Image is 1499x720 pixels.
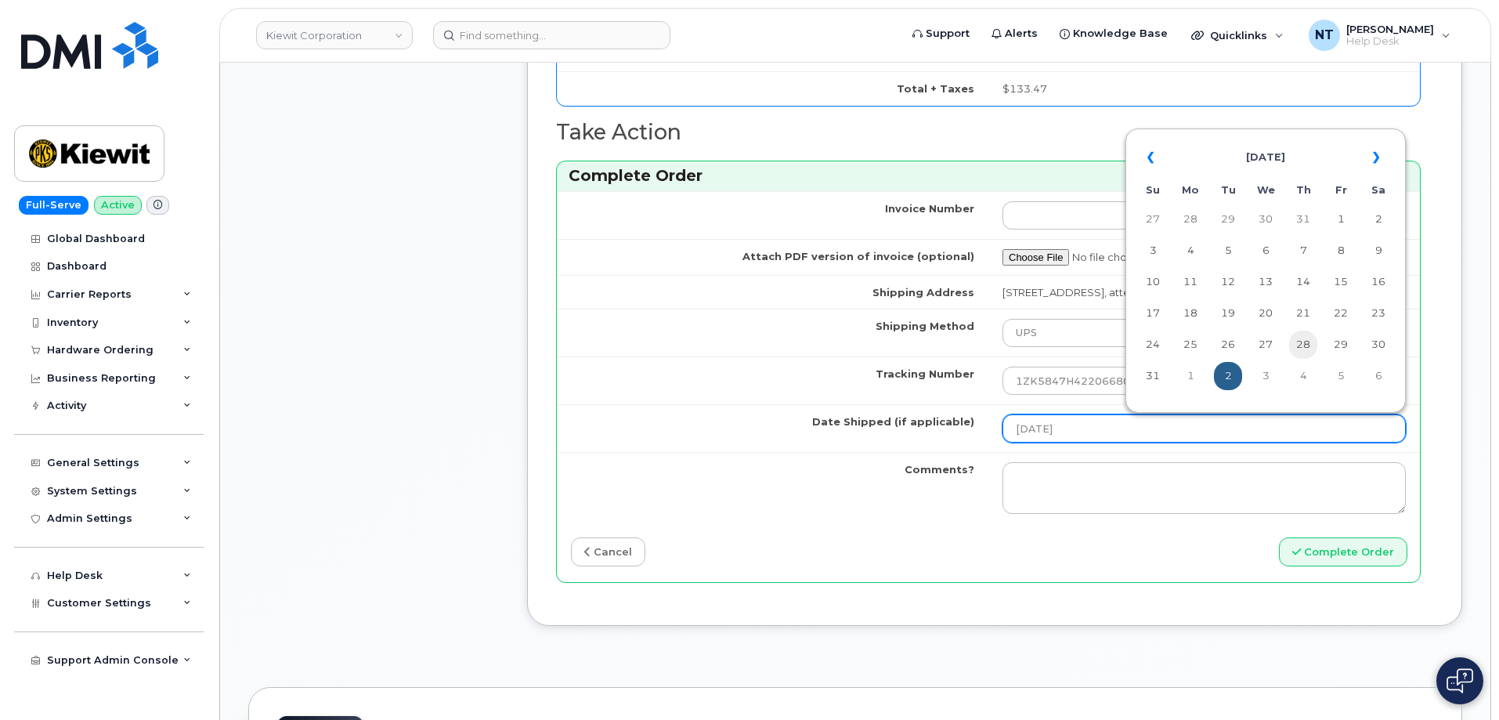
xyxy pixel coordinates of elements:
[1289,299,1317,327] td: 21
[1139,331,1167,359] td: 24
[569,165,1408,186] h3: Complete Order
[556,121,1421,144] h2: Take Action
[1327,268,1355,296] td: 15
[1364,205,1392,233] td: 2
[1289,179,1317,202] th: Th
[1364,362,1392,390] td: 6
[1214,331,1242,359] td: 26
[1214,179,1242,202] th: Tu
[1289,331,1317,359] td: 28
[1298,20,1461,51] div: Nicholas Taylor
[905,462,974,477] label: Comments?
[1214,268,1242,296] td: 12
[1289,362,1317,390] td: 4
[1279,537,1407,566] button: Complete Order
[1364,139,1392,176] th: »
[1364,179,1392,202] th: Sa
[1327,299,1355,327] td: 22
[1289,268,1317,296] td: 14
[812,414,974,429] label: Date Shipped (if applicable)
[1214,362,1242,390] td: 2
[1364,268,1392,296] td: 16
[1289,205,1317,233] td: 31
[1176,299,1205,327] td: 18
[1252,299,1280,327] td: 20
[1252,237,1280,265] td: 6
[926,26,970,42] span: Support
[1447,668,1473,693] img: Open chat
[1214,299,1242,327] td: 19
[1139,139,1167,176] th: «
[1139,299,1167,327] td: 17
[1005,26,1038,42] span: Alerts
[1073,26,1168,42] span: Knowledge Base
[1252,362,1280,390] td: 3
[1139,237,1167,265] td: 3
[1327,331,1355,359] td: 29
[1176,205,1205,233] td: 28
[1139,205,1167,233] td: 27
[742,249,974,264] label: Attach PDF version of invoice (optional)
[897,81,974,96] label: Total + Taxes
[876,319,974,334] label: Shipping Method
[885,201,974,216] label: Invoice Number
[1346,23,1434,35] span: [PERSON_NAME]
[1176,139,1355,176] th: [DATE]
[1315,26,1334,45] span: NT
[872,285,974,300] label: Shipping Address
[1214,205,1242,233] td: 29
[1139,179,1167,202] th: Su
[1364,237,1392,265] td: 9
[1049,18,1179,49] a: Knowledge Base
[901,18,981,49] a: Support
[1139,362,1167,390] td: 31
[1210,29,1267,42] span: Quicklinks
[1327,362,1355,390] td: 5
[988,275,1420,309] td: [STREET_ADDRESS], attention: [PERSON_NAME]
[1289,237,1317,265] td: 7
[981,18,1049,49] a: Alerts
[876,367,974,382] label: Tracking Number
[433,21,670,49] input: Find something...
[1002,82,1047,95] span: $133.47
[1176,237,1205,265] td: 4
[571,537,645,566] a: cancel
[1214,237,1242,265] td: 5
[1176,268,1205,296] td: 11
[1364,299,1392,327] td: 23
[1139,268,1167,296] td: 10
[1252,179,1280,202] th: We
[1252,331,1280,359] td: 27
[1252,205,1280,233] td: 30
[1176,362,1205,390] td: 1
[1180,20,1295,51] div: Quicklinks
[1176,331,1205,359] td: 25
[1252,268,1280,296] td: 13
[1327,179,1355,202] th: Fr
[1327,205,1355,233] td: 1
[1346,35,1434,48] span: Help Desk
[1176,179,1205,202] th: Mo
[256,21,413,49] a: Kiewit Corporation
[1364,331,1392,359] td: 30
[1327,237,1355,265] td: 8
